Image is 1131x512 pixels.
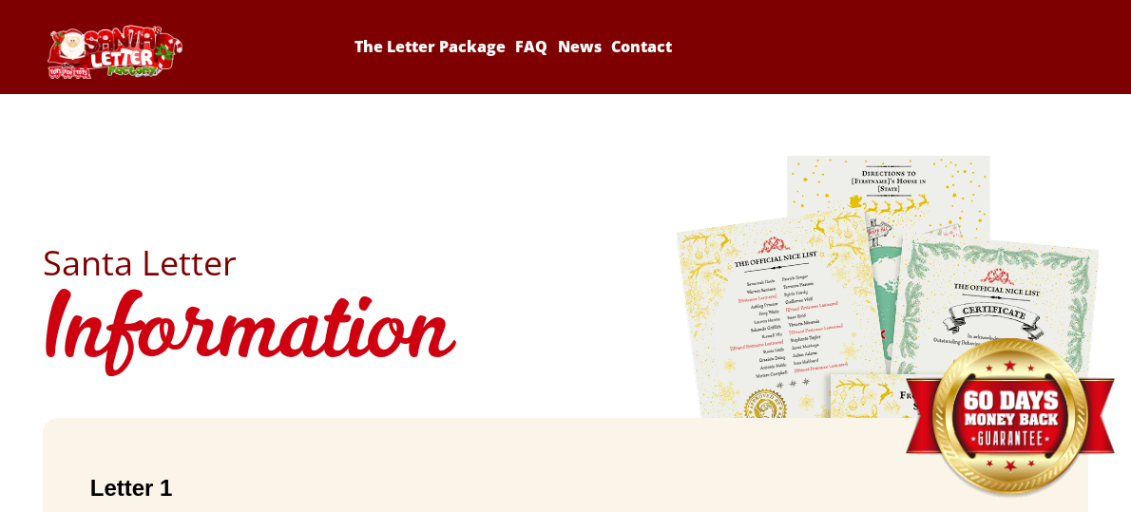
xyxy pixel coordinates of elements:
[554,36,604,57] a: News
[352,36,508,57] a: The Letter Package
[43,280,1089,389] h1: Information
[608,36,675,57] a: Contact
[512,36,550,57] a: FAQ
[90,475,1042,502] h2: Letter 1
[43,25,185,79] img: Santa Letter Logo
[903,337,1117,500] img: Money Back Guarantee
[43,246,1089,280] h2: Santa Letter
